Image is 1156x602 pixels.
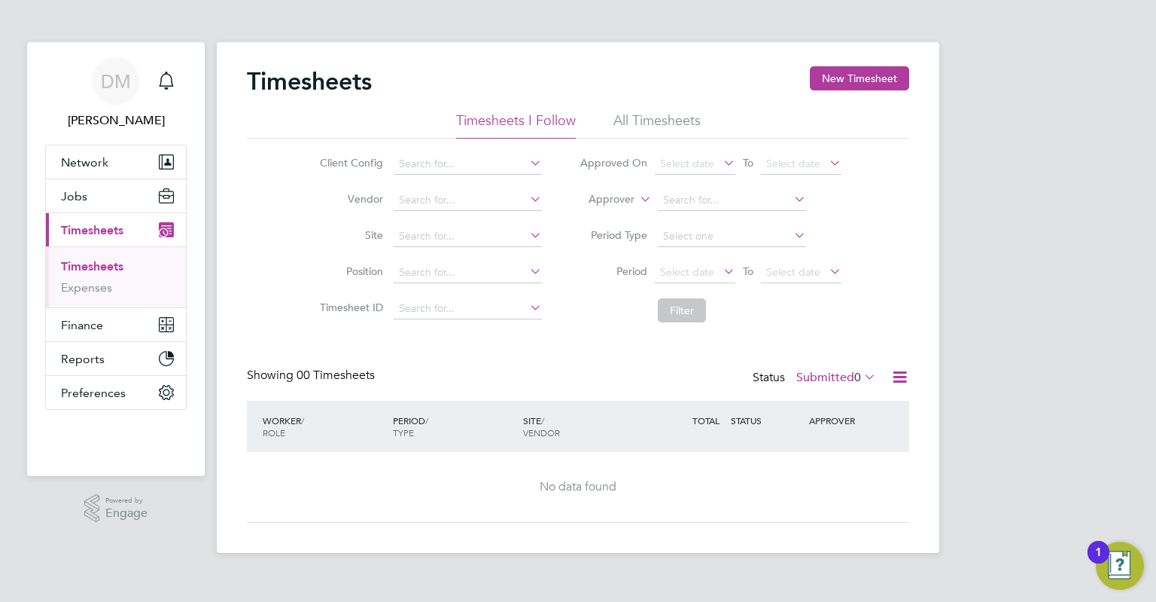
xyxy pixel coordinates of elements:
[46,145,186,179] button: Network
[84,494,148,523] a: Powered byEngage
[810,66,909,90] button: New Timesheet
[394,298,542,319] input: Search for...
[727,407,805,434] div: STATUS
[425,414,428,426] span: /
[658,298,706,322] button: Filter
[394,226,542,247] input: Search for...
[315,192,383,206] label: Vendor
[61,386,126,400] span: Preferences
[315,228,383,242] label: Site
[61,223,123,237] span: Timesheets
[61,352,105,366] span: Reports
[393,426,414,439] span: TYPE
[580,228,647,242] label: Period Type
[61,280,112,295] a: Expenses
[247,66,372,96] h2: Timesheets
[456,112,576,139] li: Timesheets I Follow
[523,426,560,439] span: VENDOR
[1096,542,1144,590] button: Open Resource Center, 1 new notification
[580,156,647,170] label: Approved On
[692,414,719,426] span: TOTAL
[580,264,647,278] label: Period
[766,157,820,170] span: Select date
[45,425,187,449] a: Go to home page
[315,264,383,278] label: Position
[738,261,758,281] span: To
[315,156,383,170] label: Client Config
[738,153,758,173] span: To
[315,301,383,314] label: Timesheet ID
[519,407,649,446] div: SITE
[61,189,87,203] span: Jobs
[753,368,879,389] div: Status
[658,226,806,247] input: Select one
[297,368,375,383] span: 00 Timesheets
[45,57,187,130] a: DM[PERSON_NAME]
[805,407,884,434] div: APPROVER
[1095,552,1102,572] div: 1
[262,479,894,495] div: No data found
[394,154,542,175] input: Search for...
[301,414,304,426] span: /
[660,157,714,170] span: Select date
[27,42,205,476] nav: Main navigation
[46,342,186,375] button: Reports
[394,190,542,211] input: Search for...
[105,494,148,507] span: Powered by
[61,155,108,170] span: Network
[61,318,103,332] span: Finance
[263,426,285,439] span: ROLE
[389,407,519,446] div: PERIOD
[72,425,160,449] img: berryrecruitment-logo-retina.png
[259,407,389,446] div: WORKER
[660,265,714,279] span: Select date
[613,112,701,139] li: All Timesheets
[796,370,876,385] label: Submitted
[247,368,378,384] div: Showing
[658,190,806,211] input: Search for...
[567,192,634,207] label: Approver
[101,72,131,91] span: DM
[46,246,186,307] div: Timesheets
[46,213,186,246] button: Timesheets
[45,112,187,130] span: Doreen Meyrick
[46,376,186,409] button: Preferences
[854,370,861,385] span: 0
[394,262,542,283] input: Search for...
[46,308,186,341] button: Finance
[61,259,123,273] a: Timesheets
[766,265,820,279] span: Select date
[541,414,544,426] span: /
[105,507,148,520] span: Engage
[46,179,186,212] button: Jobs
